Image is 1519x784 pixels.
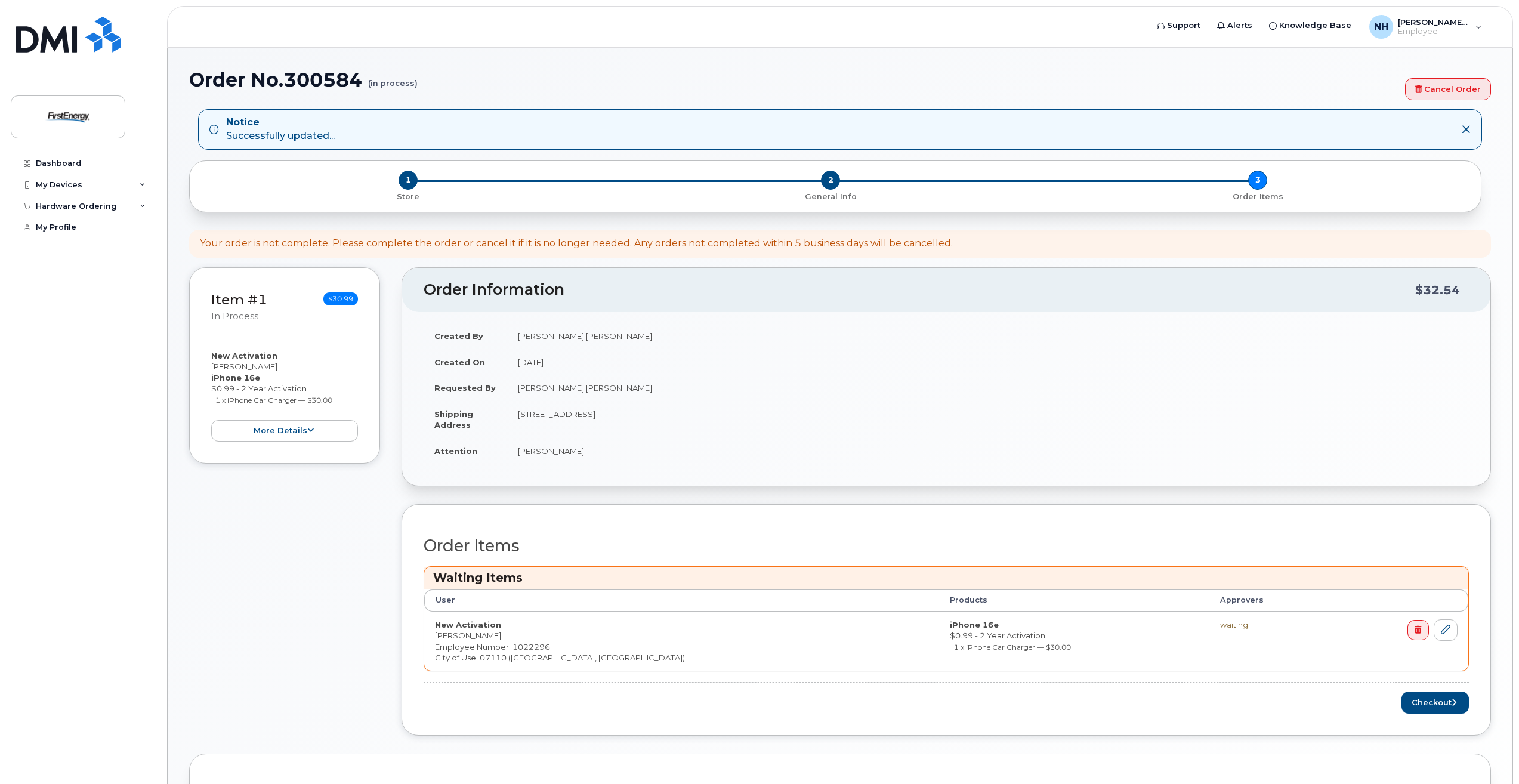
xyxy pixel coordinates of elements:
[622,192,1039,202] p: General Info
[200,237,953,251] div: Your order is not complete. Please complete the order or cancel it if it is no longer needed. Any...
[204,192,612,202] p: Store
[211,373,260,382] strong: iPhone 16e
[939,612,1209,671] td: $0.99 - 2 Year Activation
[1401,692,1469,714] button: Checkout
[1209,589,1333,611] th: Approvers
[1405,78,1491,100] a: Cancel Order
[215,396,332,405] small: 1 x iPhone Car Charger — $30.00
[424,537,1469,555] h2: Order Items
[507,323,1469,349] td: [PERSON_NAME] [PERSON_NAME]
[939,589,1209,611] th: Products
[424,589,939,611] th: User
[211,351,277,360] strong: New Activation
[323,292,358,305] span: $30.99
[435,620,501,629] strong: New Activation
[434,409,473,430] strong: Shipping Address
[368,69,418,88] small: (in process)
[424,282,1415,298] h2: Order Information
[507,401,1469,438] td: [STREET_ADDRESS]
[434,383,496,393] strong: Requested By
[199,190,617,202] a: 1 Store
[189,69,1399,90] h1: Order No.300584
[821,171,840,190] span: 2
[399,171,418,190] span: 1
[434,331,483,341] strong: Created By
[1220,619,1322,631] div: waiting
[434,446,477,456] strong: Attention
[433,570,1459,586] h3: Waiting Items
[226,116,335,129] strong: Notice
[954,643,1071,652] small: 1 x iPhone Car Charger — $30.00
[211,291,267,308] a: Item #1
[950,620,999,629] strong: iPhone 16e
[211,350,358,442] div: [PERSON_NAME] $0.99 - 2 Year Activation
[211,311,258,322] small: in process
[617,190,1044,202] a: 2 General Info
[424,612,939,671] td: [PERSON_NAME] City of Use: 07110 ([GEOGRAPHIC_DATA], [GEOGRAPHIC_DATA])
[226,116,335,143] div: Successfully updated...
[435,642,550,652] span: Employee Number: 1022296
[1415,279,1460,301] div: $32.54
[211,420,358,442] button: more details
[507,349,1469,375] td: [DATE]
[507,375,1469,401] td: [PERSON_NAME] [PERSON_NAME]
[507,438,1469,464] td: [PERSON_NAME]
[434,357,485,367] strong: Created On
